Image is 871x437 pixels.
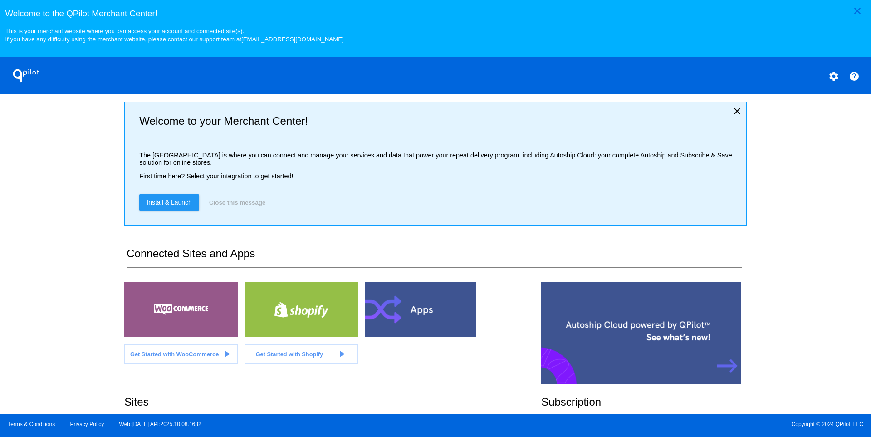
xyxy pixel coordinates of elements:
[8,67,44,85] h1: QPilot
[124,396,541,408] h2: Sites
[732,106,743,117] mat-icon: close
[130,351,219,358] span: Get Started with WooCommerce
[241,36,344,43] a: [EMAIL_ADDRESS][DOMAIN_NAME]
[8,421,55,427] a: Terms & Conditions
[127,247,742,268] h2: Connected Sites and Apps
[124,344,238,364] a: Get Started with WooCommerce
[139,194,199,211] a: Install & Launch
[119,421,201,427] a: Web:[DATE] API:2025.10.08.1632
[5,28,343,43] small: This is your merchant website where you can access your account and connected site(s). If you hav...
[849,71,860,82] mat-icon: help
[139,152,739,166] p: The [GEOGRAPHIC_DATA] is where you can connect and manage your services and data that power your ...
[852,5,863,16] mat-icon: close
[256,351,323,358] span: Get Started with Shopify
[206,194,268,211] button: Close this message
[70,421,104,427] a: Privacy Policy
[147,199,192,206] span: Install & Launch
[336,349,347,359] mat-icon: play_arrow
[245,344,358,364] a: Get Started with Shopify
[443,421,863,427] span: Copyright © 2024 QPilot, LLC
[828,71,839,82] mat-icon: settings
[139,115,739,128] h2: Welcome to your Merchant Center!
[5,9,866,19] h3: Welcome to the QPilot Merchant Center!
[541,396,747,408] h2: Subscription
[139,172,739,180] p: First time here? Select your integration to get started!
[221,349,232,359] mat-icon: play_arrow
